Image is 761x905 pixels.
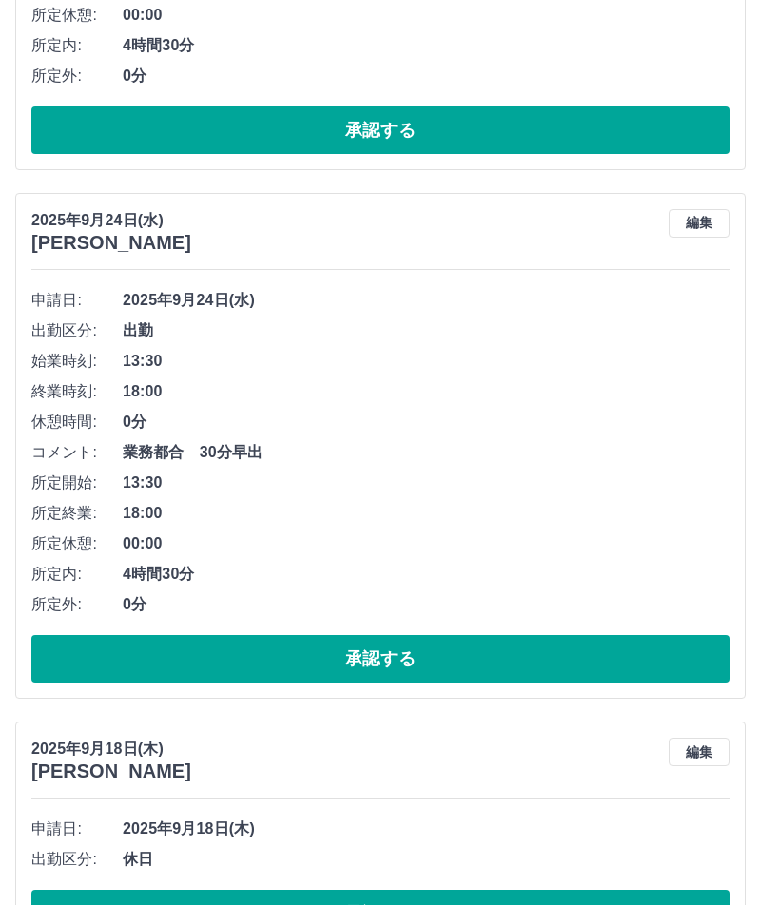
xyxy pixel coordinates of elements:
[31,350,123,373] span: 始業時刻:
[31,532,123,555] span: 所定休憩:
[123,380,730,403] span: 18:00
[31,4,123,27] span: 所定休憩:
[31,441,123,464] span: コメント:
[31,106,730,154] button: 承認する
[31,738,191,761] p: 2025年9月18日(木)
[123,34,730,57] span: 4時間30分
[123,532,730,555] span: 00:00
[31,818,123,840] span: 申請日:
[669,738,730,766] button: 編集
[31,563,123,586] span: 所定内:
[123,65,730,87] span: 0分
[31,502,123,525] span: 所定終業:
[123,472,730,494] span: 13:30
[31,380,123,403] span: 終業時刻:
[31,65,123,87] span: 所定外:
[31,848,123,871] span: 出勤区分:
[31,34,123,57] span: 所定内:
[123,441,730,464] span: 業務都合 30分早出
[123,848,730,871] span: 休日
[31,232,191,254] h3: [PERSON_NAME]
[123,319,730,342] span: 出勤
[123,502,730,525] span: 18:00
[31,411,123,433] span: 休憩時間:
[123,289,730,312] span: 2025年9月24日(水)
[31,319,123,342] span: 出勤区分:
[123,350,730,373] span: 13:30
[31,761,191,782] h3: [PERSON_NAME]
[123,818,730,840] span: 2025年9月18日(木)
[31,635,730,683] button: 承認する
[123,593,730,616] span: 0分
[31,289,123,312] span: 申請日:
[123,411,730,433] span: 0分
[31,593,123,616] span: 所定外:
[31,472,123,494] span: 所定開始:
[31,209,191,232] p: 2025年9月24日(水)
[123,563,730,586] span: 4時間30分
[669,209,730,238] button: 編集
[123,4,730,27] span: 00:00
